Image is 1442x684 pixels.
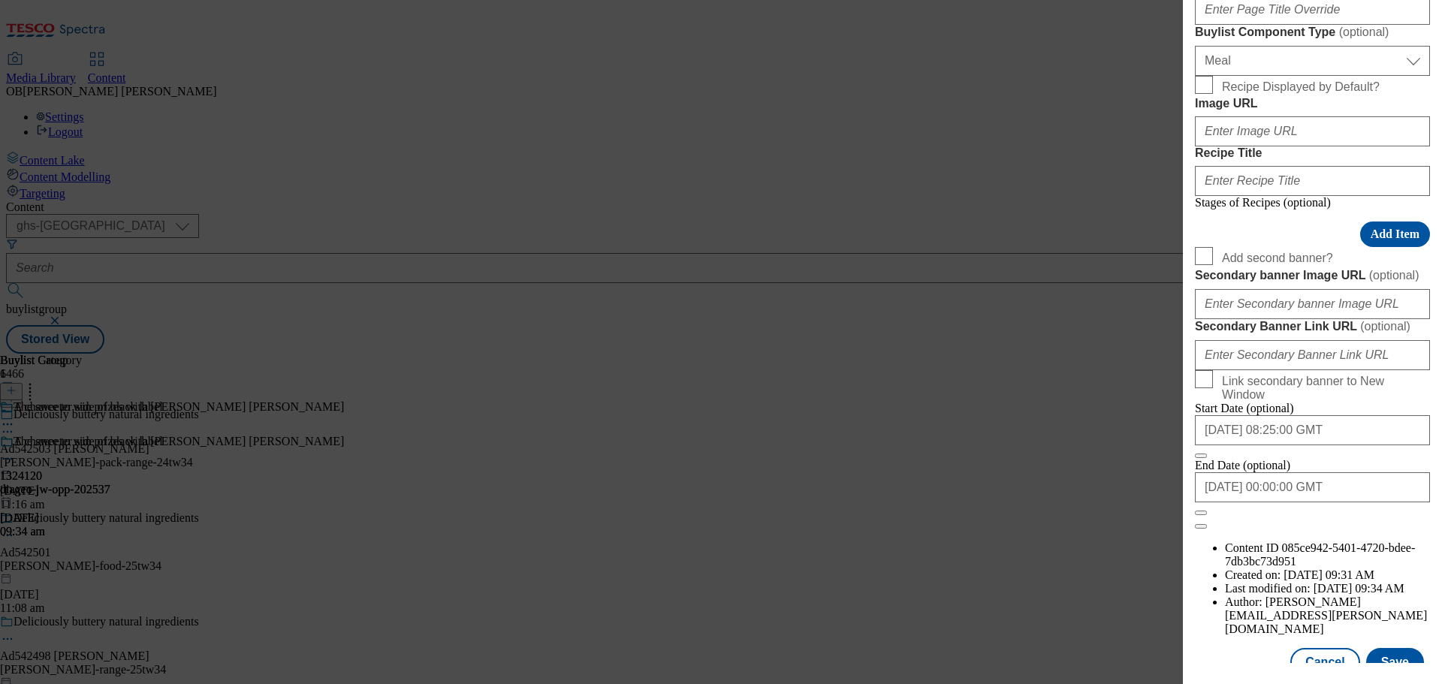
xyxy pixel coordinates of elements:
button: Save [1366,648,1424,676]
button: Cancel [1290,648,1359,676]
span: ( optional ) [1369,269,1419,282]
label: Recipe Title [1195,146,1430,160]
li: Created on: [1225,568,1430,582]
span: [DATE] 09:31 AM [1284,568,1374,581]
label: Buylist Component Type [1195,25,1430,40]
label: Image URL [1195,97,1430,110]
input: Enter Secondary Banner Link URL [1195,340,1430,370]
span: Link secondary banner to New Window [1222,375,1424,402]
input: Enter Recipe Title [1195,166,1430,196]
span: 085ce942-5401-4720-bdee-7db3bc73d951 [1225,541,1415,568]
label: Secondary Banner Link URL [1195,319,1430,334]
span: [PERSON_NAME][EMAIL_ADDRESS][PERSON_NAME][DOMAIN_NAME] [1225,595,1427,635]
span: End Date (optional) [1195,459,1290,472]
button: Close [1195,453,1207,458]
span: Stages of Recipes (optional) [1195,196,1331,209]
input: Enter Image URL [1195,116,1430,146]
span: ( optional ) [1339,26,1389,38]
li: Content ID [1225,541,1430,568]
span: ( optional ) [1360,320,1410,333]
span: [DATE] 09:34 AM [1314,582,1404,595]
span: Add second banner? [1222,252,1333,265]
button: Close [1195,511,1207,515]
span: Start Date (optional) [1195,402,1294,414]
input: Enter Secondary banner Image URL [1195,289,1430,319]
input: Enter Date [1195,415,1430,445]
button: Add Item [1360,221,1430,247]
li: Last modified on: [1225,582,1430,595]
input: Enter Date [1195,472,1430,502]
span: Recipe Displayed by Default? [1222,80,1380,94]
label: Secondary banner Image URL [1195,268,1430,283]
li: Author: [1225,595,1430,636]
